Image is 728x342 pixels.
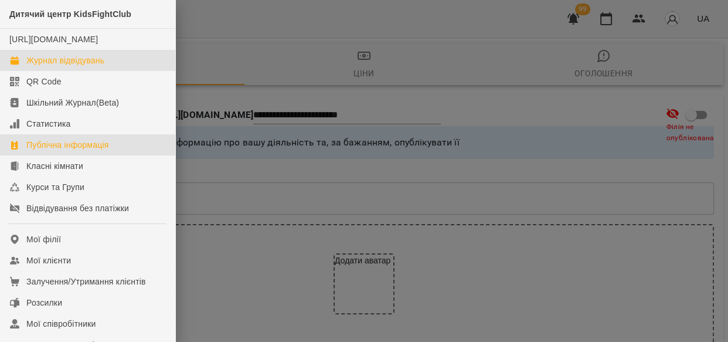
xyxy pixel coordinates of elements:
[26,139,108,151] div: Публічна інформація
[26,181,84,193] div: Курси та Групи
[26,160,83,172] div: Класні кімнати
[26,202,129,214] div: Відвідування без платіжки
[26,297,62,309] div: Розсилки
[26,118,71,130] div: Статистика
[26,276,146,287] div: Залучення/Утримання клієнтів
[26,318,96,330] div: Мої співробітники
[9,35,98,44] a: [URL][DOMAIN_NAME]
[26,76,62,87] div: QR Code
[26,55,104,66] div: Журнал відвідувань
[26,255,71,266] div: Мої клієнти
[26,97,119,109] div: Шкільний Журнал(Beta)
[9,9,131,19] span: Дитячий центр KidsFightClub
[26,233,61,245] div: Мої філії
